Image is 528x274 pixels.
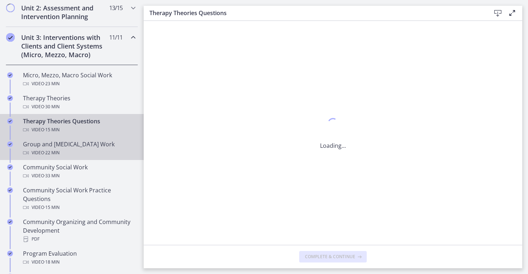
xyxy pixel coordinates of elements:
div: Community Social Work [23,163,135,180]
span: 11 / 11 [109,33,122,42]
div: Video [23,203,135,212]
div: Video [23,102,135,111]
div: Community Organizing and Community Development [23,218,135,243]
h2: Unit 3: Interventions with Clients and Client Systems (Micro, Mezzo, Macro) [21,33,109,59]
div: 1 [320,116,346,133]
div: Program Evaluation [23,249,135,266]
div: Video [23,79,135,88]
span: Complete & continue [305,254,355,260]
span: · 23 min [44,79,60,88]
i: Completed [7,187,13,193]
div: Therapy Theories [23,94,135,111]
i: Completed [7,118,13,124]
span: 13 / 15 [109,4,122,12]
span: · 22 min [44,149,60,157]
button: Complete & continue [299,251,367,262]
span: · 15 min [44,125,60,134]
p: Loading... [320,141,346,150]
h3: Therapy Theories Questions [149,9,479,17]
div: PDF [23,235,135,243]
i: Completed [7,72,13,78]
span: · 18 min [44,258,60,266]
div: Video [23,258,135,266]
span: · 30 min [44,102,60,111]
i: Completed [7,164,13,170]
div: Group and [MEDICAL_DATA] Work [23,140,135,157]
i: Completed [7,251,13,256]
div: Community Social Work Practice Questions [23,186,135,212]
div: Video [23,149,135,157]
i: Completed [7,95,13,101]
h2: Unit 2: Assessment and Intervention Planning [21,4,109,21]
i: Completed [7,219,13,225]
div: Therapy Theories Questions [23,117,135,134]
div: Video [23,125,135,134]
div: Micro, Mezzo, Macro Social Work [23,71,135,88]
span: · 33 min [44,172,60,180]
span: · 15 min [44,203,60,212]
i: Completed [6,33,15,42]
i: Completed [7,141,13,147]
div: Video [23,172,135,180]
